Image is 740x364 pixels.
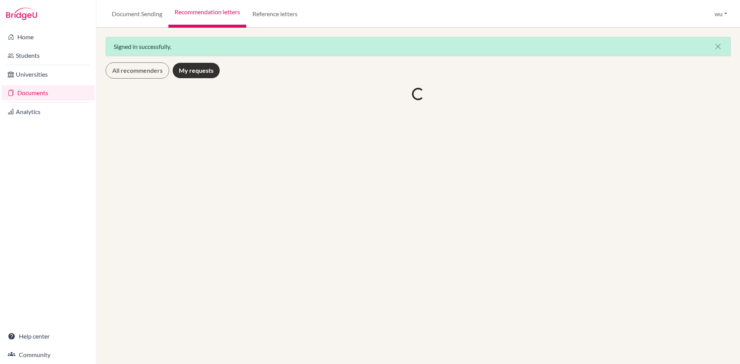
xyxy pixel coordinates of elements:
a: Analytics [2,104,94,119]
i: close [713,42,723,51]
a: Students [2,48,94,63]
a: All recommenders [106,62,169,79]
button: Close [706,37,730,56]
a: Universities [2,67,94,82]
div: Signed in successfully. [106,37,731,56]
a: Community [2,347,94,362]
a: Documents [2,85,94,101]
a: Home [2,29,94,45]
a: Help center [2,329,94,344]
button: wu [711,7,731,21]
img: Bridge-U [6,8,37,20]
a: My requests [172,62,220,79]
div: Loading... [411,87,425,101]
